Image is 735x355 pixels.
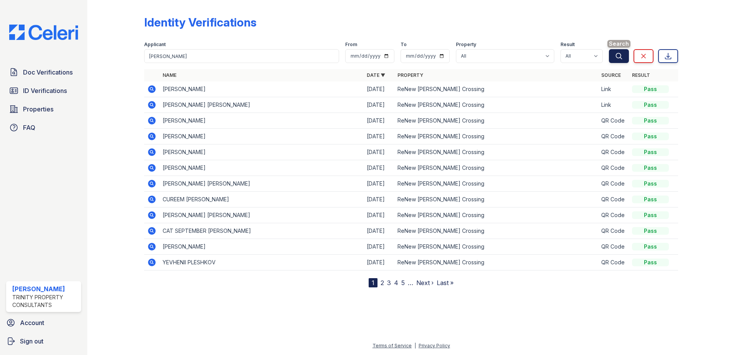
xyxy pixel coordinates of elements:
td: [PERSON_NAME] [160,113,364,129]
label: Applicant [144,41,166,48]
td: QR Code [598,192,629,207]
button: Search [609,49,629,63]
div: Pass [632,243,669,250]
div: Pass [632,227,669,235]
td: [DATE] [364,97,394,113]
td: ReNew [PERSON_NAME] Crossing [394,192,599,207]
td: ReNew [PERSON_NAME] Crossing [394,239,599,255]
td: ReNew [PERSON_NAME] Crossing [394,160,599,176]
a: 3 [387,279,391,287]
td: ReNew [PERSON_NAME] Crossing [394,176,599,192]
div: Trinity Property Consultants [12,294,78,309]
a: 5 [401,279,405,287]
a: Sign out [3,333,84,349]
td: [DATE] [364,113,394,129]
td: QR Code [598,176,629,192]
td: [PERSON_NAME] [PERSON_NAME] [160,176,364,192]
td: Link [598,81,629,97]
span: ID Verifications [23,86,67,95]
td: YEVHENII PLESHKOV [160,255,364,270]
td: [DATE] [364,239,394,255]
a: Result [632,72,650,78]
td: [PERSON_NAME] [160,81,364,97]
a: FAQ [6,120,81,135]
td: [DATE] [364,207,394,223]
div: Pass [632,180,669,187]
td: [DATE] [364,223,394,239]
label: From [345,41,357,48]
td: [DATE] [364,144,394,160]
span: Account [20,318,44,327]
td: QR Code [598,223,629,239]
td: [DATE] [364,160,394,176]
a: Privacy Policy [419,343,450,348]
td: ReNew [PERSON_NAME] Crossing [394,129,599,144]
div: Pass [632,117,669,124]
div: Pass [632,211,669,219]
a: Property [397,72,423,78]
td: QR Code [598,144,629,160]
td: [PERSON_NAME] [160,129,364,144]
td: QR Code [598,239,629,255]
a: Terms of Service [372,343,412,348]
td: ReNew [PERSON_NAME] Crossing [394,113,599,129]
div: 1 [369,278,377,287]
td: Link [598,97,629,113]
img: CE_Logo_Blue-a8612792a0a2168367f1c8372b55b34899dd931a85d93a1a3d3e32e68fde9ad4.png [3,25,84,40]
a: Date ▼ [367,72,385,78]
a: Name [163,72,176,78]
div: Pass [632,164,669,172]
td: ReNew [PERSON_NAME] Crossing [394,97,599,113]
td: [PERSON_NAME] [160,144,364,160]
a: 4 [394,279,398,287]
td: CUREEM [PERSON_NAME] [160,192,364,207]
div: Pass [632,148,669,156]
a: Properties [6,101,81,117]
label: Property [456,41,476,48]
div: Identity Verifications [144,15,256,29]
div: | [414,343,416,348]
input: Search by name or phone number [144,49,339,63]
td: [DATE] [364,192,394,207]
td: QR Code [598,113,629,129]
a: Last » [437,279,454,287]
a: Next › [416,279,434,287]
td: [DATE] [364,255,394,270]
span: Sign out [20,337,43,346]
div: Pass [632,85,669,93]
a: Source [601,72,621,78]
td: QR Code [598,255,629,270]
span: FAQ [23,123,35,132]
span: Doc Verifications [23,68,73,77]
span: Search [607,40,630,48]
td: [DATE] [364,176,394,192]
td: ReNew [PERSON_NAME] Crossing [394,144,599,160]
td: ReNew [PERSON_NAME] Crossing [394,207,599,223]
label: Result [560,41,575,48]
a: ID Verifications [6,83,81,98]
a: Account [3,315,84,330]
div: Pass [632,101,669,109]
td: [PERSON_NAME] [PERSON_NAME] [160,207,364,223]
div: [PERSON_NAME] [12,284,78,294]
td: CAT SEPTEMBER [PERSON_NAME] [160,223,364,239]
span: Properties [23,105,53,114]
div: Pass [632,259,669,266]
td: QR Code [598,129,629,144]
a: 2 [381,279,384,287]
td: [DATE] [364,81,394,97]
label: To [401,41,407,48]
div: Pass [632,196,669,203]
td: [DATE] [364,129,394,144]
td: [PERSON_NAME] [160,239,364,255]
td: ReNew [PERSON_NAME] Crossing [394,223,599,239]
span: … [408,278,413,287]
div: Pass [632,133,669,140]
td: [PERSON_NAME] [PERSON_NAME] [160,97,364,113]
td: [PERSON_NAME] [160,160,364,176]
a: Doc Verifications [6,65,81,80]
td: ReNew [PERSON_NAME] Crossing [394,81,599,97]
td: QR Code [598,160,629,176]
td: QR Code [598,207,629,223]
